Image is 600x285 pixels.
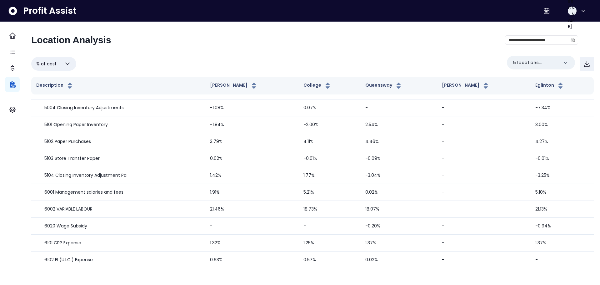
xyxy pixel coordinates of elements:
[437,252,531,268] td: -
[44,189,123,196] p: 6001 Management salaries and fees
[535,82,564,89] button: Eglinton
[437,133,531,150] td: -
[205,252,299,268] td: 0.63%
[437,167,531,184] td: -
[36,60,57,68] span: % of cost
[44,155,100,162] p: 5103 Store Transfer Paper
[571,38,575,42] svg: calendar
[442,82,490,89] button: [PERSON_NAME]
[530,116,594,133] td: 3.00%
[530,133,594,150] td: 4.27%
[530,201,594,218] td: 21.13%
[44,240,81,246] p: 6101 CPP Expense
[205,167,299,184] td: 1.42%
[360,252,437,268] td: 0.02%
[205,99,299,116] td: -1.08%
[530,184,594,201] td: 5.10%
[513,59,559,66] p: 5 locations selected
[365,82,402,89] button: Queensway
[360,99,437,116] td: -
[44,206,92,212] p: 6002 VARIABLE LABOUR
[437,218,531,235] td: -
[437,201,531,218] td: -
[360,235,437,252] td: 1.37%
[205,235,299,252] td: 1.32%
[530,150,594,167] td: -0.01%
[298,150,360,167] td: -0.01%
[437,99,531,116] td: -
[298,133,360,150] td: 4.11%
[530,99,594,116] td: -7.34%
[360,150,437,167] td: -0.09%
[530,167,594,184] td: -3.25%
[205,201,299,218] td: 21.46%
[205,133,299,150] td: 3.79%
[44,121,108,128] p: 5101 Opening Paper Inventory
[44,104,124,111] p: 5004 Closing Inventory Adjustments
[36,82,74,89] button: Description
[360,184,437,201] td: 0.02%
[31,34,111,46] h2: Location Analysis
[298,184,360,201] td: 5.21%
[205,184,299,201] td: 1.91%
[205,150,299,167] td: 0.02%
[205,218,299,235] td: -
[530,218,594,235] td: -0.94%
[298,235,360,252] td: 1.25%
[303,82,332,89] button: College
[210,82,258,89] button: [PERSON_NAME]
[205,116,299,133] td: -1.84%
[360,218,437,235] td: -0.20%
[530,235,594,252] td: 1.37%
[44,257,93,263] p: 6102 EI (U.I.C.) Expense
[298,252,360,268] td: 0.57%
[44,138,91,145] p: 5102 Paper Purchases
[360,167,437,184] td: -3.04%
[298,116,360,133] td: -2.00%
[298,218,360,235] td: -
[437,116,531,133] td: -
[360,201,437,218] td: 18.07%
[44,223,87,229] p: 6020 Wage Subsidy
[23,5,76,17] span: Profit Assist
[530,252,594,268] td: -
[360,116,437,133] td: 2.54%
[44,172,127,179] p: 5104 Closing Inventory Adjustment Pa
[360,133,437,150] td: 4.46%
[437,184,531,201] td: -
[437,235,531,252] td: -
[298,167,360,184] td: 1.77%
[298,201,360,218] td: 18.73%
[298,99,360,116] td: 0.07%
[437,150,531,167] td: -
